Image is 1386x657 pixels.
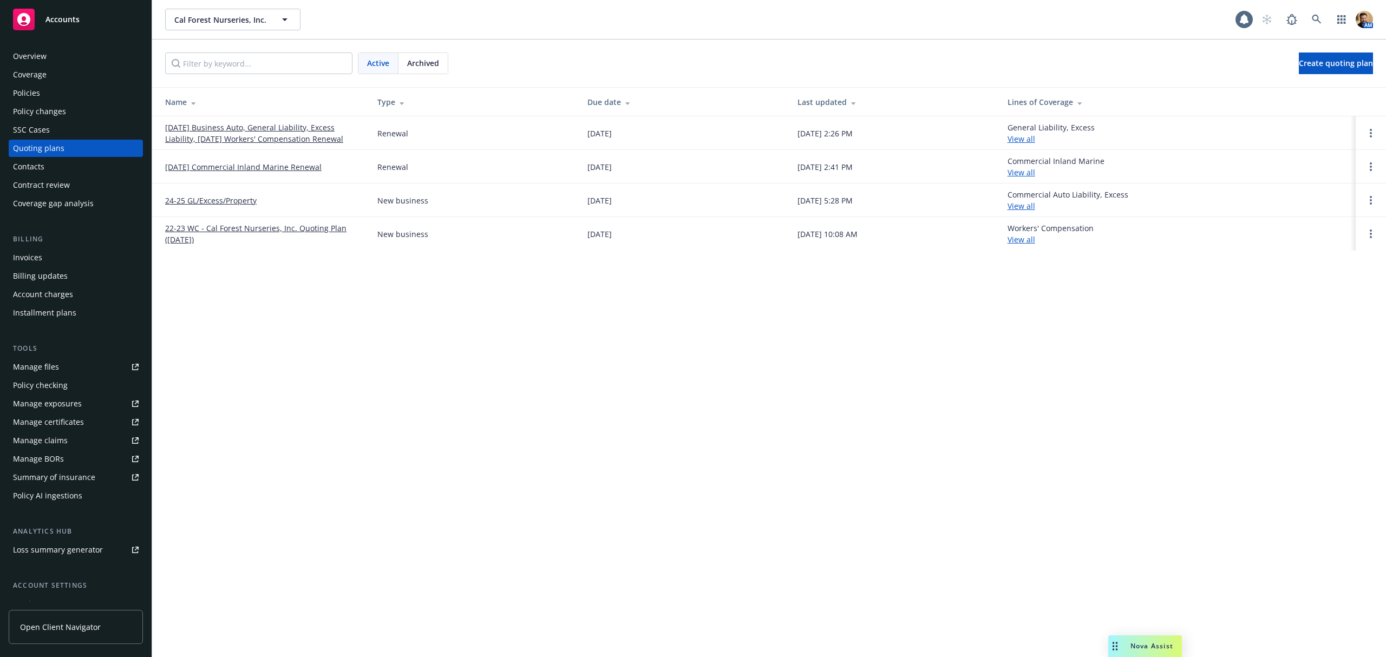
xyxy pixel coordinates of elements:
[1256,9,1278,30] a: Start snowing
[9,103,143,120] a: Policy changes
[20,621,101,633] span: Open Client Navigator
[9,580,143,591] div: Account settings
[1008,201,1035,211] a: View all
[407,57,439,69] span: Archived
[165,96,360,108] div: Name
[9,450,143,468] a: Manage BORs
[9,595,143,613] a: Service team
[45,15,80,24] span: Accounts
[13,432,68,449] div: Manage claims
[797,161,853,173] div: [DATE] 2:41 PM
[13,140,64,157] div: Quoting plans
[165,9,300,30] button: Cal Forest Nurseries, Inc.
[13,413,84,431] div: Manage certificates
[9,304,143,321] a: Installment plans
[1364,127,1377,140] a: Open options
[9,84,143,102] a: Policies
[13,358,59,376] div: Manage files
[9,158,143,175] a: Contacts
[165,222,360,245] a: 22-23 WC - Cal Forest Nurseries, Inc. Quoting Plan ([DATE])
[9,343,143,354] div: Tools
[9,413,143,431] a: Manage certificates
[165,195,257,206] a: 24-25 GL/Excess/Property
[13,176,70,194] div: Contract review
[377,161,408,173] div: Renewal
[13,450,64,468] div: Manage BORs
[13,267,68,285] div: Billing updates
[797,195,853,206] div: [DATE] 5:28 PM
[1299,58,1373,68] span: Create quoting plan
[9,526,143,537] div: Analytics hub
[13,469,95,486] div: Summary of insurance
[13,195,94,212] div: Coverage gap analysis
[1008,189,1128,212] div: Commercial Auto Liability, Excess
[1008,167,1035,178] a: View all
[9,249,143,266] a: Invoices
[1008,96,1347,108] div: Lines of Coverage
[13,103,66,120] div: Policy changes
[1130,641,1173,651] span: Nova Assist
[377,228,428,240] div: New business
[367,57,389,69] span: Active
[587,161,612,173] div: [DATE]
[1281,9,1303,30] a: Report a Bug
[9,487,143,504] a: Policy AI ingestions
[9,48,143,65] a: Overview
[9,432,143,449] a: Manage claims
[9,176,143,194] a: Contract review
[377,96,570,108] div: Type
[1306,9,1328,30] a: Search
[1299,52,1373,74] a: Create quoting plan
[9,286,143,303] a: Account charges
[13,595,60,613] div: Service team
[13,304,76,321] div: Installment plans
[13,377,68,394] div: Policy checking
[1008,155,1104,178] div: Commercial Inland Marine
[9,267,143,285] a: Billing updates
[13,48,47,65] div: Overview
[13,121,50,139] div: SSC Cases
[587,228,612,240] div: [DATE]
[13,395,82,412] div: Manage exposures
[9,377,143,394] a: Policy checking
[587,96,780,108] div: Due date
[1008,122,1095,144] div: General Liability, Excess
[9,195,143,212] a: Coverage gap analysis
[797,96,990,108] div: Last updated
[9,395,143,412] a: Manage exposures
[1364,160,1377,173] a: Open options
[1364,194,1377,207] a: Open options
[13,286,73,303] div: Account charges
[9,358,143,376] a: Manage files
[9,4,143,35] a: Accounts
[587,128,612,139] div: [DATE]
[377,195,428,206] div: New business
[587,195,612,206] div: [DATE]
[1008,222,1094,245] div: Workers' Compensation
[797,128,853,139] div: [DATE] 2:26 PM
[13,84,40,102] div: Policies
[9,66,143,83] a: Coverage
[1331,9,1352,30] a: Switch app
[1356,11,1373,28] img: photo
[174,14,268,25] span: Cal Forest Nurseries, Inc.
[377,128,408,139] div: Renewal
[9,140,143,157] a: Quoting plans
[1364,227,1377,240] a: Open options
[1108,635,1182,657] button: Nova Assist
[13,66,47,83] div: Coverage
[9,541,143,559] a: Loss summary generator
[13,487,82,504] div: Policy AI ingestions
[797,228,858,240] div: [DATE] 10:08 AM
[9,234,143,245] div: Billing
[13,541,103,559] div: Loss summary generator
[165,122,360,144] a: [DATE] Business Auto, General Liability, Excess Liability, [DATE] Workers' Compensation Renewal
[9,121,143,139] a: SSC Cases
[13,249,42,266] div: Invoices
[9,469,143,486] a: Summary of insurance
[1108,635,1122,657] div: Drag to move
[13,158,44,175] div: Contacts
[1008,134,1035,144] a: View all
[1008,234,1035,245] a: View all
